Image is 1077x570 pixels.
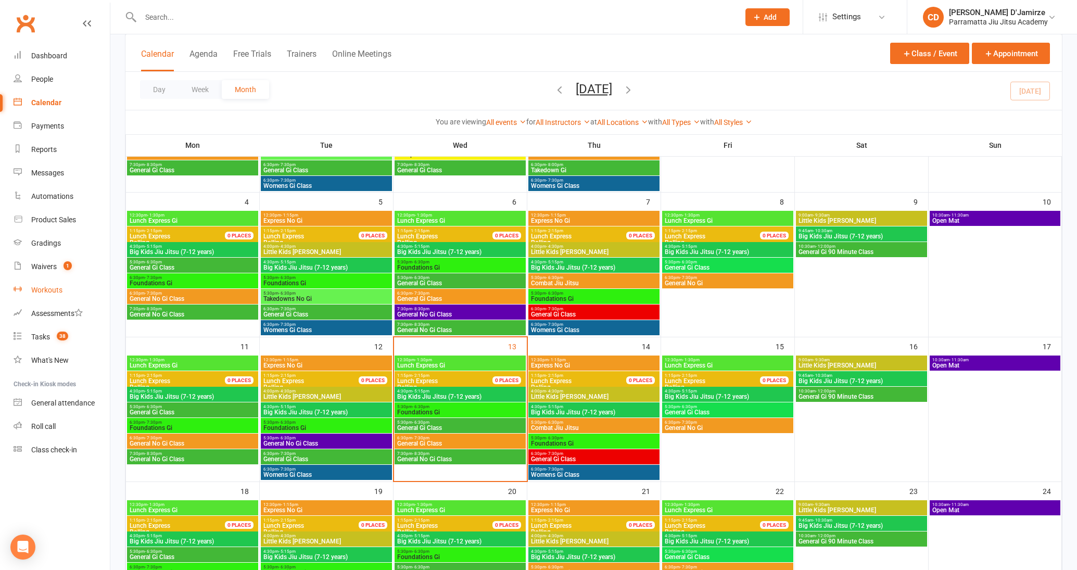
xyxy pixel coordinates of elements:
div: Roll call [31,422,56,430]
a: Automations [14,185,110,208]
div: 0 PLACES [359,232,387,239]
span: Foundations Gi [397,264,524,271]
span: - 1:15pm [281,358,298,362]
span: Little Kids [PERSON_NAME] [798,218,925,224]
strong: at [590,118,597,126]
span: - 6:30pm [680,260,697,264]
span: General No Gi Class [397,311,524,318]
span: Big Kids Jiu Jitsu (7-12 years) [664,249,791,255]
span: - 1:30pm [415,213,432,218]
div: Gradings [31,239,61,247]
span: 4:30pm [664,244,791,249]
button: Free Trials [233,49,271,71]
span: Lunch Express [130,233,170,240]
span: Little Kids [PERSON_NAME] [530,249,657,255]
span: Rolling [397,378,505,390]
span: 5:30pm [397,275,524,280]
div: 9 [914,193,928,210]
span: 1:15pm [263,373,371,378]
span: Big Kids Jiu Jitsu (7-12 years) [798,378,925,384]
span: 4:00pm [530,244,657,249]
span: General Gi Class [397,296,524,302]
div: 0 PLACES [626,376,655,384]
div: Reports [31,145,57,154]
span: Lunch Express [397,233,438,240]
span: 6:30pm [664,275,791,280]
a: Dashboard [14,44,110,68]
span: 7:30pm [397,322,524,327]
span: Lunch Express [665,233,705,240]
th: Sat [795,134,929,156]
span: Lunch Express [397,377,438,385]
span: Little Kids [PERSON_NAME] [530,394,657,400]
span: 6:30pm [530,307,657,311]
span: Lunch Express Gi [397,218,524,224]
span: Lunch Express [531,233,572,240]
th: Tue [260,134,394,156]
span: General Gi Class [129,264,256,271]
th: Wed [394,134,527,156]
span: General Gi Class [664,264,791,271]
span: - 2:15pm [145,373,162,378]
div: 4 [245,193,259,210]
span: Express No Gi [263,362,390,369]
span: - 6:30pm [278,275,296,280]
span: 38 [57,332,68,340]
span: Big Kids Jiu Jitsu (7-12 years) [263,264,390,271]
span: Takedowns No Gi [263,296,390,302]
strong: for [526,118,536,126]
span: - 7:30pm [278,322,296,327]
span: Big Kids Jiu Jitsu (7-12 years) [798,233,925,239]
th: Fri [661,134,795,156]
span: 4:30pm [129,389,256,394]
span: Womens Gi Class [263,327,390,333]
span: 1:15pm [263,229,371,233]
span: - 5:15pm [145,389,162,394]
div: Messages [31,169,64,177]
span: Settings [832,5,861,29]
span: 1:15pm [664,229,772,233]
span: 12:30pm [263,358,390,362]
span: - 5:15pm [546,260,563,264]
span: - 8:30pm [145,162,162,167]
span: Express No Gi [530,362,657,369]
span: - 9:30am [813,213,830,218]
span: 4:30pm [397,244,524,249]
div: 7 [646,193,661,210]
span: General No Gi Class [129,296,256,302]
span: - 7:30pm [278,162,296,167]
span: Rolling [530,378,639,390]
strong: You are viewing [436,118,486,126]
span: Rolling [397,233,505,246]
span: - 2:15pm [145,229,162,233]
div: Class check-in [31,446,77,454]
span: - 7:30pm [145,291,162,296]
span: Lunch Express Gi [664,218,791,224]
span: - 9:30am [813,358,830,362]
a: Class kiosk mode [14,438,110,462]
span: General Gi Class [397,167,524,173]
div: Open Intercom Messenger [10,535,35,560]
span: - 12:00pm [816,389,835,394]
span: Open Mat [932,218,1058,224]
span: 7:30pm [129,162,256,167]
span: Lunch Express Gi [397,362,524,369]
a: All events [486,118,526,126]
a: Waivers 1 [14,255,110,278]
span: - 2:15pm [278,373,296,378]
th: Thu [527,134,661,156]
span: Little Kids [PERSON_NAME] [263,249,390,255]
span: - 7:30pm [680,275,697,280]
div: Payments [31,122,64,130]
span: Rolling [129,233,237,246]
button: Week [179,80,222,99]
span: 12:30pm [129,213,256,218]
button: Add [745,8,790,26]
a: All Styles [714,118,752,126]
span: 6:30pm [397,291,524,296]
span: 5:30pm [263,291,390,296]
div: 12 [374,337,393,354]
span: 7:30pm [397,307,524,311]
span: General No Gi Class [129,311,256,318]
span: - 7:30pm [278,307,296,311]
